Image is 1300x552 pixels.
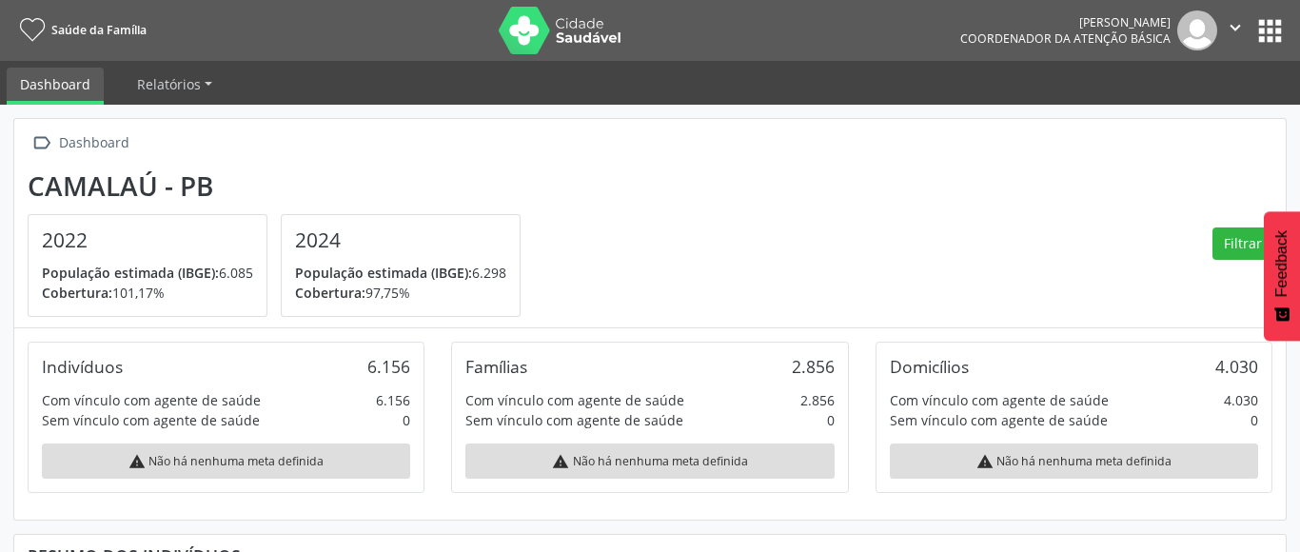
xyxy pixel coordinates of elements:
[28,170,534,202] div: Camalaú - PB
[128,453,146,470] i: warning
[890,390,1109,410] div: Com vínculo com agente de saúde
[295,263,506,283] p: 6.298
[403,410,410,430] div: 0
[13,14,147,46] a: Saúde da Família
[465,390,684,410] div: Com vínculo com agente de saúde
[1251,410,1258,430] div: 0
[42,284,112,302] span: Cobertura:
[42,444,410,479] div: Não há nenhuma meta definida
[1273,230,1290,297] span: Feedback
[960,30,1171,47] span: Coordenador da Atenção Básica
[295,264,472,282] span: População estimada (IBGE):
[295,284,365,302] span: Cobertura:
[1215,356,1258,377] div: 4.030
[7,68,104,105] a: Dashboard
[1253,14,1287,48] button: apps
[42,264,219,282] span: População estimada (IBGE):
[976,453,994,470] i: warning
[124,68,226,101] a: Relatórios
[960,14,1171,30] div: [PERSON_NAME]
[552,453,569,470] i: warning
[42,228,253,252] h4: 2022
[800,390,835,410] div: 2.856
[792,356,835,377] div: 2.856
[42,263,253,283] p: 6.085
[51,22,147,38] span: Saúde da Família
[28,129,132,157] a:  Dashboard
[1264,211,1300,341] button: Feedback - Mostrar pesquisa
[827,410,835,430] div: 0
[1224,390,1258,410] div: 4.030
[890,410,1108,430] div: Sem vínculo com agente de saúde
[367,356,410,377] div: 6.156
[42,356,123,377] div: Indivíduos
[42,390,261,410] div: Com vínculo com agente de saúde
[42,283,253,303] p: 101,17%
[295,283,506,303] p: 97,75%
[295,228,506,252] h4: 2024
[890,444,1258,479] div: Não há nenhuma meta definida
[137,75,201,93] span: Relatórios
[465,410,683,430] div: Sem vínculo com agente de saúde
[465,356,527,377] div: Famílias
[465,444,834,479] div: Não há nenhuma meta definida
[1212,227,1272,260] button: Filtrar
[55,129,132,157] div: Dashboard
[890,356,969,377] div: Domicílios
[376,390,410,410] div: 6.156
[1177,10,1217,50] img: img
[42,410,260,430] div: Sem vínculo com agente de saúde
[1217,10,1253,50] button: 
[28,129,55,157] i: 
[1225,17,1246,38] i: 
